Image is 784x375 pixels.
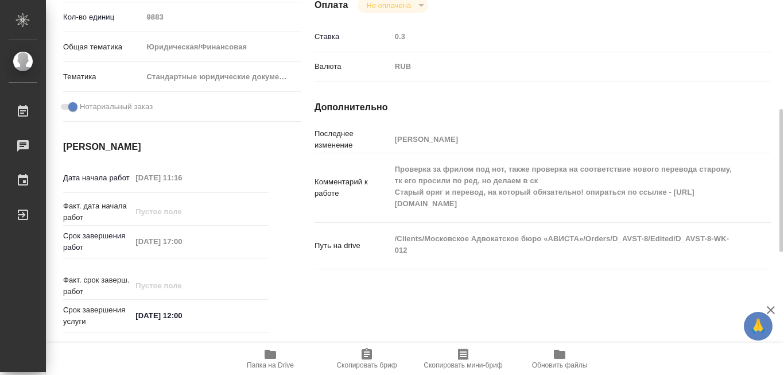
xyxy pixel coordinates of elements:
[744,312,773,341] button: 🙏
[63,11,142,23] p: Кол-во единиц
[315,176,391,199] p: Комментарий к работе
[363,1,414,10] button: Не оплачена
[63,230,131,253] p: Срок завершения работ
[63,275,131,297] p: Факт. срок заверш. работ
[511,343,608,375] button: Обновить файлы
[319,343,415,375] button: Скопировать бриф
[131,203,232,220] input: Пустое поле
[222,343,319,375] button: Папка на Drive
[142,67,301,87] div: Стандартные юридические документы, договоры, уставы
[131,277,232,294] input: Пустое поле
[131,169,232,186] input: Пустое поле
[80,101,153,113] span: Нотариальный заказ
[63,172,131,184] p: Дата начала работ
[424,361,502,369] span: Скопировать мини-бриф
[391,57,733,76] div: RUB
[532,361,588,369] span: Обновить файлы
[315,100,771,114] h4: Дополнительно
[63,200,131,223] p: Факт. дата начала работ
[247,361,294,369] span: Папка на Drive
[315,128,391,151] p: Последнее изменение
[315,240,391,252] p: Путь на drive
[415,343,511,375] button: Скопировать мини-бриф
[131,233,232,250] input: Пустое поле
[748,314,768,338] span: 🙏
[391,229,733,260] textarea: /Clients/Московское Адвокатское бюро «АВИСТА»/Orders/D_AVST-8/Edited/D_AVST-8-WK-012
[315,31,391,42] p: Ставка
[142,9,301,25] input: Пустое поле
[391,160,733,214] textarea: Проверка за фрилом под нот, также проверка на соответствие нового перевода старому, тк его просил...
[63,41,142,53] p: Общая тематика
[391,131,733,148] input: Пустое поле
[391,28,733,45] input: Пустое поле
[336,361,397,369] span: Скопировать бриф
[315,61,391,72] p: Валюта
[63,71,142,83] p: Тематика
[131,307,232,324] input: ✎ Введи что-нибудь
[63,140,269,154] h4: [PERSON_NAME]
[142,37,301,57] div: Юридическая/Финансовая
[63,304,131,327] p: Срок завершения услуги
